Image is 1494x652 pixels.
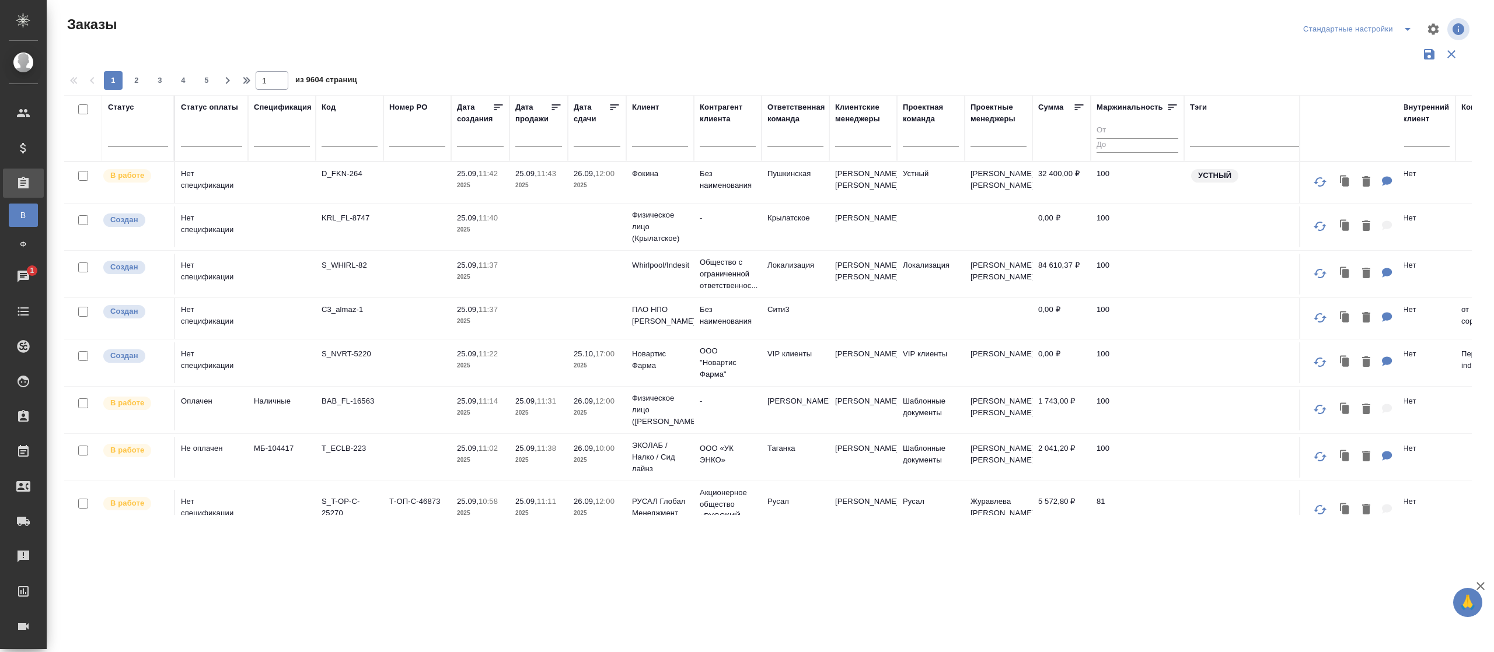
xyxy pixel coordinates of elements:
button: Обновить [1306,443,1334,471]
p: Без наименования [700,304,756,327]
p: 25.09, [457,169,479,178]
td: Нет спецификации [175,298,248,339]
p: 11:31 [537,397,556,405]
p: Новартис Фарма [632,348,688,371]
p: BAB_FL-16563 [322,395,378,407]
p: 11:37 [479,261,498,269]
td: 100 [1091,437,1184,478]
p: 11:38 [537,444,556,453]
p: Создан [110,261,138,273]
p: 2025 [574,180,620,191]
div: Выставляется автоматически при создании заказа [102,304,168,320]
p: 25.09, [515,397,537,405]
p: ООО "Новартис Фарма" [700,345,756,380]
p: 2025 [515,454,562,466]
p: 11:40 [479,213,498,222]
p: 25.09, [457,261,479,269]
div: Проектные менеджеры [971,101,1027,125]
td: [PERSON_NAME] [PERSON_NAME] [965,162,1032,203]
td: 0,00 ₽ [1032,298,1091,339]
p: Whirlpool/Indesit [632,260,688,271]
p: 10:58 [479,497,498,506]
td: Пушкинская [762,162,829,203]
p: 25.09, [457,305,479,314]
td: 100 [1091,342,1184,383]
p: 25.09, [457,349,479,358]
td: Т-ОП-С-46873 [383,490,451,531]
td: Нет спецификации [175,206,248,247]
p: 26.09, [574,444,595,453]
button: Клонировать [1334,262,1356,286]
button: Сохранить фильтры [1418,43,1440,65]
td: МБ-104417 [248,437,316,478]
td: Нет спецификации [175,490,248,531]
td: [PERSON_NAME] [829,437,897,478]
p: ПАО НПО [PERSON_NAME] [632,304,688,327]
button: Удалить [1356,398,1376,422]
td: Журавлева [PERSON_NAME] [965,490,1032,531]
input: До [1097,138,1178,153]
td: 100 [1091,162,1184,203]
p: 11:14 [479,397,498,405]
p: 11:11 [537,497,556,506]
p: Физическое лицо ([PERSON_NAME]) [632,392,688,427]
div: Статус [108,101,134,113]
p: 26.09, [574,497,595,506]
span: 5 [197,75,216,86]
p: 25.09, [457,397,479,405]
td: Таганка [762,437,829,478]
div: Статус оплаты [181,101,238,113]
div: Выставляет ПМ после принятия заказа от КМа [102,395,168,411]
div: Дата сдачи [574,101,609,125]
p: 2025 [574,360,620,371]
p: ООО «УК ЭНКО» [700,443,756,466]
p: 11:42 [479,169,498,178]
td: [PERSON_NAME] [965,342,1032,383]
button: Удалить [1356,350,1376,374]
p: Создан [110,214,138,226]
div: Выставляет ПМ после принятия заказа от КМа [102,443,168,458]
p: Нет [1403,212,1450,224]
div: Дата продажи [515,101,550,125]
td: Нет спецификации [175,342,248,383]
p: 2025 [515,407,562,419]
td: Шаблонные документы [897,437,965,478]
a: 1 [3,262,44,291]
p: Создан [110,350,138,362]
button: Клонировать [1334,306,1356,330]
div: Сумма [1038,101,1063,113]
input: От [1097,124,1178,138]
div: Дата создания [457,101,493,125]
td: [PERSON_NAME] [762,390,829,430]
p: 11:22 [479,349,498,358]
td: Шаблонные документы [897,390,965,430]
p: Нет [1403,496,1450,507]
p: 26.09, [574,397,595,405]
td: 100 [1091,298,1184,339]
p: УСТНЫЙ [1198,170,1231,181]
td: 32 400,00 ₽ [1032,162,1091,203]
button: 4 [174,71,193,90]
p: 12:00 [595,397,615,405]
td: 5 572,80 ₽ [1032,490,1091,531]
button: Удалить [1356,445,1376,469]
p: KRL_FL-8747 [322,212,378,224]
div: split button [1300,20,1419,38]
td: VIP клиенты [897,342,965,383]
button: 2 [127,71,146,90]
p: ЭКОЛАБ / Налко / Сид лайнз [632,440,688,475]
td: [PERSON_NAME] [829,490,897,531]
button: Удалить [1356,170,1376,194]
span: 2 [127,75,146,86]
p: 12:00 [595,169,615,178]
div: Ответственная команда [767,101,825,125]
button: Клонировать [1334,398,1356,422]
td: Локализация [762,254,829,295]
div: Код [322,101,336,113]
button: Для КМ: Перевод_Sybrava (Pediatric indication)_m1,2 [1376,350,1398,374]
td: Не оплачен [175,437,248,478]
p: В работе [110,497,144,509]
p: 26.09, [574,169,595,178]
td: [PERSON_NAME] [PERSON_NAME] [965,254,1032,295]
p: 2025 [515,180,562,191]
